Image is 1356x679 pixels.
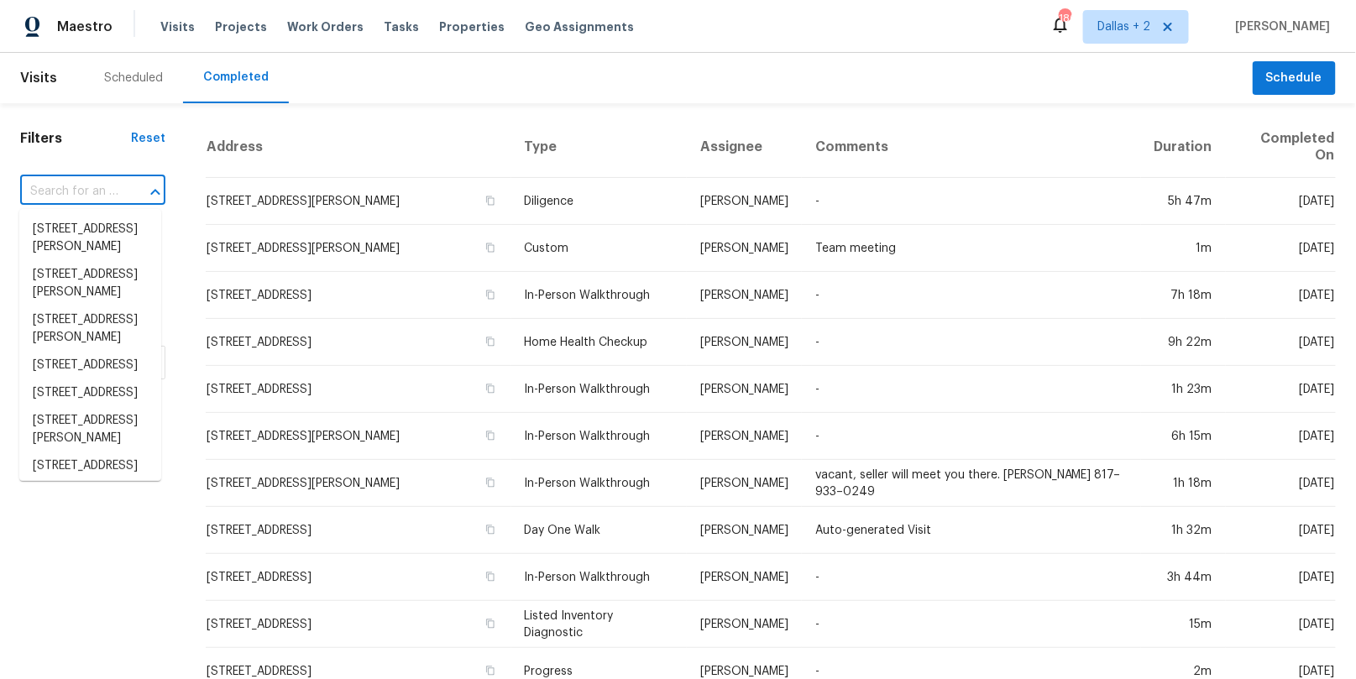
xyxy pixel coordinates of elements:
button: Close [144,180,167,204]
th: Duration [1141,117,1226,178]
td: [PERSON_NAME] [687,554,802,601]
button: Copy Address [483,475,498,490]
li: [STREET_ADDRESS][PERSON_NAME] [19,306,161,352]
span: Tasks [384,21,419,33]
td: [PERSON_NAME] [687,319,802,366]
td: [PERSON_NAME] [687,272,802,319]
span: Geo Assignments [525,18,634,35]
td: [PERSON_NAME] [687,225,802,272]
td: [PERSON_NAME] [687,601,802,648]
td: Home Health Checkup [511,319,687,366]
span: Maestro [57,18,113,35]
th: Assignee [687,117,802,178]
td: [DATE] [1226,413,1336,460]
td: Team meeting [802,225,1141,272]
button: Copy Address [483,616,498,631]
td: 1h 18m [1141,460,1226,507]
span: Properties [439,18,505,35]
div: Reset [131,130,165,147]
td: [PERSON_NAME] [687,178,802,225]
li: [STREET_ADDRESS][PERSON_NAME] [19,480,161,525]
span: Dallas + 2 [1097,18,1150,35]
div: 186 [1059,10,1071,27]
td: 1h 23m [1141,366,1226,413]
td: [DATE] [1226,460,1336,507]
td: 7h 18m [1141,272,1226,319]
th: Comments [802,117,1141,178]
li: [STREET_ADDRESS][PERSON_NAME] [19,261,161,306]
td: [DATE] [1226,272,1336,319]
td: 5h 47m [1141,178,1226,225]
td: [STREET_ADDRESS] [206,319,511,366]
div: Completed [203,69,269,86]
td: [DATE] [1226,507,1336,554]
td: [DATE] [1226,178,1336,225]
td: Custom [511,225,687,272]
td: [STREET_ADDRESS] [206,507,511,554]
td: In-Person Walkthrough [511,554,687,601]
h1: Filters [20,130,131,147]
td: [PERSON_NAME] [687,366,802,413]
th: Completed On [1226,117,1336,178]
td: - [802,319,1141,366]
td: [DATE] [1226,319,1336,366]
td: In-Person Walkthrough [511,272,687,319]
button: Copy Address [483,381,498,396]
td: 9h 22m [1141,319,1226,366]
button: Copy Address [483,428,498,443]
td: [PERSON_NAME] [687,460,802,507]
td: [PERSON_NAME] [687,413,802,460]
td: - [802,272,1141,319]
td: In-Person Walkthrough [511,366,687,413]
button: Copy Address [483,334,498,349]
td: Diligence [511,178,687,225]
td: [DATE] [1226,366,1336,413]
td: 6h 15m [1141,413,1226,460]
input: Search for an address... [20,179,118,205]
td: In-Person Walkthrough [511,413,687,460]
div: Scheduled [104,70,163,86]
td: [STREET_ADDRESS][PERSON_NAME] [206,460,511,507]
td: [STREET_ADDRESS] [206,272,511,319]
span: [PERSON_NAME] [1229,18,1331,35]
li: [STREET_ADDRESS] [19,352,161,379]
td: vacant, seller will meet you there. [PERSON_NAME] 817–933–0249 [802,460,1141,507]
td: Auto-generated Visit [802,507,1141,554]
td: - [802,178,1141,225]
td: - [802,554,1141,601]
th: Type [511,117,687,178]
li: [STREET_ADDRESS] [19,452,161,480]
button: Copy Address [483,193,498,208]
button: Copy Address [483,522,498,537]
td: [STREET_ADDRESS][PERSON_NAME] [206,178,511,225]
td: - [802,601,1141,648]
td: - [802,413,1141,460]
td: [PERSON_NAME] [687,507,802,554]
span: Visits [160,18,195,35]
button: Copy Address [483,569,498,584]
td: [STREET_ADDRESS] [206,554,511,601]
span: Work Orders [287,18,364,35]
td: 15m [1141,601,1226,648]
button: Copy Address [483,663,498,678]
td: [STREET_ADDRESS] [206,601,511,648]
span: Projects [215,18,267,35]
button: Schedule [1253,61,1336,96]
td: [DATE] [1226,554,1336,601]
button: Copy Address [483,240,498,255]
td: 1h 32m [1141,507,1226,554]
span: Visits [20,60,57,97]
td: - [802,366,1141,413]
th: Address [206,117,511,178]
td: [STREET_ADDRESS][PERSON_NAME] [206,413,511,460]
td: 1m [1141,225,1226,272]
td: [STREET_ADDRESS][PERSON_NAME] [206,225,511,272]
li: [STREET_ADDRESS][PERSON_NAME] [19,407,161,452]
li: [STREET_ADDRESS][PERSON_NAME] [19,216,161,261]
td: [STREET_ADDRESS] [206,366,511,413]
span: Schedule [1266,68,1322,89]
td: Day One Walk [511,507,687,554]
td: 3h 44m [1141,554,1226,601]
li: [STREET_ADDRESS] [19,379,161,407]
td: In-Person Walkthrough [511,460,687,507]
